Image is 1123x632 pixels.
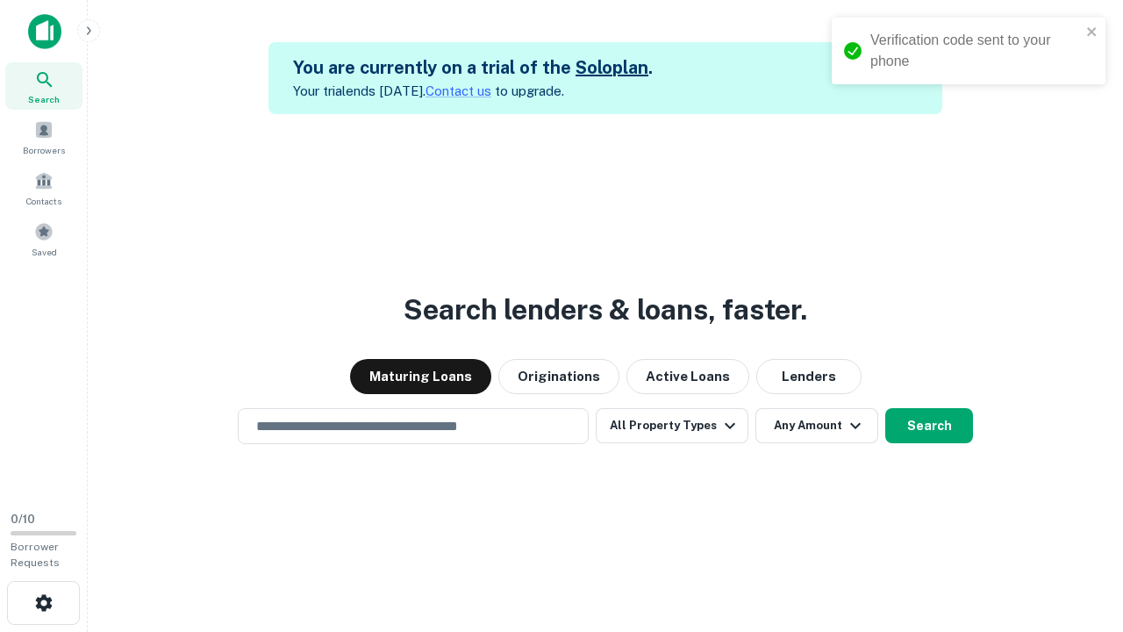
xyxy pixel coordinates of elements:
[11,541,60,569] span: Borrower Requests
[1086,25,1098,41] button: close
[5,113,82,161] a: Borrowers
[293,54,653,81] h5: You are currently on a trial of the .
[404,289,807,331] h3: Search lenders & loans, faster.
[11,513,35,526] span: 0 / 10
[596,408,748,443] button: All Property Types
[28,92,60,106] span: Search
[5,62,82,110] a: Search
[885,408,973,443] button: Search
[28,14,61,49] img: capitalize-icon.png
[1035,492,1123,576] iframe: Chat Widget
[626,359,749,394] button: Active Loans
[26,194,61,208] span: Contacts
[32,245,57,259] span: Saved
[293,81,653,102] p: Your trial ends [DATE]. to upgrade.
[5,215,82,262] a: Saved
[755,408,878,443] button: Any Amount
[350,359,491,394] button: Maturing Loans
[756,359,862,394] button: Lenders
[576,57,648,78] a: Soloplan
[498,359,619,394] button: Originations
[5,164,82,212] a: Contacts
[23,143,65,157] span: Borrowers
[870,30,1081,72] div: Verification code sent to your phone
[426,83,491,98] a: Contact us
